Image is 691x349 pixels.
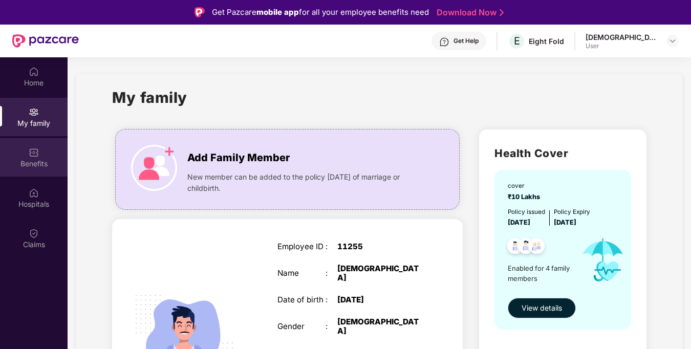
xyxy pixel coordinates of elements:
[524,235,549,260] img: svg+xml;base64,PHN2ZyB4bWxucz0iaHR0cDovL3d3dy53My5vcmcvMjAwMC9zdmciIHdpZHRoPSI0OC45NDMiIGhlaWdodD...
[573,228,633,293] img: icon
[277,295,326,304] div: Date of birth
[326,295,338,304] div: :
[29,147,39,158] img: svg+xml;base64,PHN2ZyBpZD0iQmVuZWZpdHMiIHhtbG5zPSJodHRwOi8vd3d3LnczLm9yZy8yMDAwL3N2ZyIgd2lkdGg9Ij...
[454,37,479,45] div: Get Help
[326,269,338,278] div: :
[29,228,39,238] img: svg+xml;base64,PHN2ZyBpZD0iQ2xhaW0iIHhtbG5zPSJodHRwOi8vd3d3LnczLm9yZy8yMDAwL3N2ZyIgd2lkdGg9IjIwIi...
[522,302,562,314] span: View details
[508,207,545,216] div: Policy issued
[437,7,501,18] a: Download Now
[29,67,39,77] img: svg+xml;base64,PHN2ZyBpZD0iSG9tZSIgeG1sbnM9Imh0dHA6Ly93d3cudzMub3JnLzIwMDAvc3ZnIiB3aWR0aD0iMjAiIG...
[508,219,530,226] span: [DATE]
[112,86,187,109] h1: My family
[513,235,538,260] img: svg+xml;base64,PHN2ZyB4bWxucz0iaHR0cDovL3d3dy53My5vcmcvMjAwMC9zdmciIHdpZHRoPSI0OC45NDMiIGhlaWdodD...
[326,242,338,251] div: :
[12,34,79,48] img: New Pazcare Logo
[29,188,39,198] img: svg+xml;base64,PHN2ZyBpZD0iSG9zcGl0YWxzIiB4bWxucz0iaHR0cDovL3d3dy53My5vcmcvMjAwMC9zdmciIHdpZHRoPS...
[508,181,543,190] div: cover
[508,263,573,284] span: Enabled for 4 family members
[554,207,590,216] div: Policy Expiry
[131,145,177,191] img: icon
[494,145,631,162] h2: Health Cover
[508,298,576,318] button: View details
[337,295,422,304] div: [DATE]
[326,322,338,331] div: :
[500,7,504,18] img: Stroke
[586,32,657,42] div: [DEMOGRAPHIC_DATA]
[337,242,422,251] div: 11255
[529,36,564,46] div: Eight Fold
[277,269,326,278] div: Name
[187,171,422,194] span: New member can be added to the policy [DATE] of marriage or childbirth.
[439,37,449,47] img: svg+xml;base64,PHN2ZyBpZD0iSGVscC0zMngzMiIgeG1sbnM9Imh0dHA6Ly93d3cudzMub3JnLzIwMDAvc3ZnIiB3aWR0aD...
[337,317,422,336] div: [DEMOGRAPHIC_DATA]
[256,7,299,17] strong: mobile app
[212,6,429,18] div: Get Pazcare for all your employee benefits need
[554,219,576,226] span: [DATE]
[187,150,290,166] span: Add Family Member
[337,264,422,282] div: [DEMOGRAPHIC_DATA]
[586,42,657,50] div: User
[668,37,677,45] img: svg+xml;base64,PHN2ZyBpZD0iRHJvcGRvd24tMzJ4MzIiIHhtbG5zPSJodHRwOi8vd3d3LnczLm9yZy8yMDAwL3N2ZyIgd2...
[277,242,326,251] div: Employee ID
[514,35,520,47] span: E
[503,235,528,260] img: svg+xml;base64,PHN2ZyB4bWxucz0iaHR0cDovL3d3dy53My5vcmcvMjAwMC9zdmciIHdpZHRoPSI0OC45NDMiIGhlaWdodD...
[277,322,326,331] div: Gender
[195,7,205,17] img: Logo
[508,193,543,201] span: ₹10 Lakhs
[29,107,39,117] img: svg+xml;base64,PHN2ZyB3aWR0aD0iMjAiIGhlaWdodD0iMjAiIHZpZXdCb3g9IjAgMCAyMCAyMCIgZmlsbD0ibm9uZSIgeG...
